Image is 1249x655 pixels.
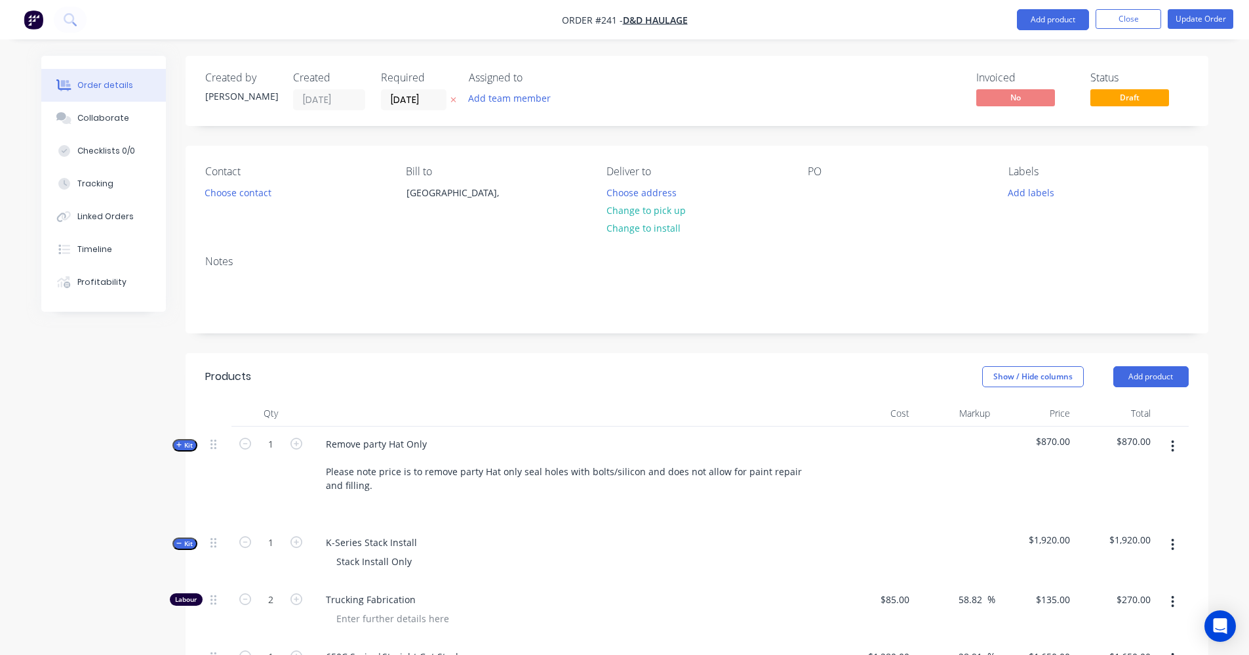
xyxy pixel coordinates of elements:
button: Change to pick up [599,201,692,219]
button: Timeline [41,233,166,266]
button: Kit [172,439,197,452]
div: Linked Orders [77,211,134,222]
div: Labour [170,593,203,606]
div: Collaborate [77,112,129,124]
span: Order #241 - [562,14,623,26]
a: D&D Haulage [623,14,688,26]
div: Contact [205,165,385,178]
button: Change to install [599,219,687,237]
div: Checklists 0/0 [77,145,135,157]
div: Remove party Hat Only Please note price is to remove party Hat only seal holes with bolts/silicon... [315,434,829,495]
div: Profitability [77,276,127,288]
div: Status [1090,72,1189,84]
span: Kit [176,440,193,450]
div: Tracking [77,178,113,190]
div: Markup [915,400,995,427]
button: Order details [41,69,166,102]
button: Linked Orders [41,200,166,233]
div: Total [1075,400,1156,427]
div: Timeline [77,243,112,255]
button: Choose address [599,183,683,201]
div: [GEOGRAPHIC_DATA], [395,183,526,225]
div: Cost [835,400,915,427]
span: $1,920.00 [1080,533,1151,547]
div: Price [995,400,1076,427]
span: Trucking Fabrication [326,593,829,606]
div: Notes [205,255,1189,268]
button: Add labels [1001,183,1061,201]
div: Deliver to [606,165,786,178]
button: Kit [172,538,197,550]
button: Tracking [41,167,166,200]
span: $870.00 [1080,434,1151,448]
span: Kit [176,539,193,549]
div: Stack Install Only [326,552,422,571]
button: Add team member [461,89,557,107]
div: Qty [231,400,310,427]
div: Created [293,72,365,84]
div: Assigned to [469,72,600,84]
button: Collaborate [41,102,166,135]
button: Show / Hide columns [982,366,1084,387]
div: Bill to [406,165,585,178]
button: Update Order [1168,9,1233,29]
div: [GEOGRAPHIC_DATA], [406,184,515,202]
div: Created by [205,72,277,84]
span: $870.00 [1001,434,1071,448]
div: Open Intercom Messenger [1204,610,1236,642]
button: Choose contact [197,183,278,201]
button: Add team member [469,89,558,107]
button: Profitability [41,266,166,299]
div: Order details [77,79,133,91]
div: Invoiced [976,72,1075,84]
div: Products [205,369,251,385]
button: Close [1096,9,1161,29]
span: % [987,592,995,607]
span: Draft [1090,89,1169,106]
div: Labels [1008,165,1188,178]
div: [PERSON_NAME] [205,89,277,103]
div: PO [808,165,987,178]
span: No [976,89,1055,106]
div: K-Series Stack Install [315,533,427,552]
img: Factory [24,10,43,30]
button: Checklists 0/0 [41,135,166,167]
div: Required [381,72,453,84]
button: Add product [1113,366,1189,387]
button: Add product [1017,9,1089,30]
span: $1,920.00 [1001,533,1071,547]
